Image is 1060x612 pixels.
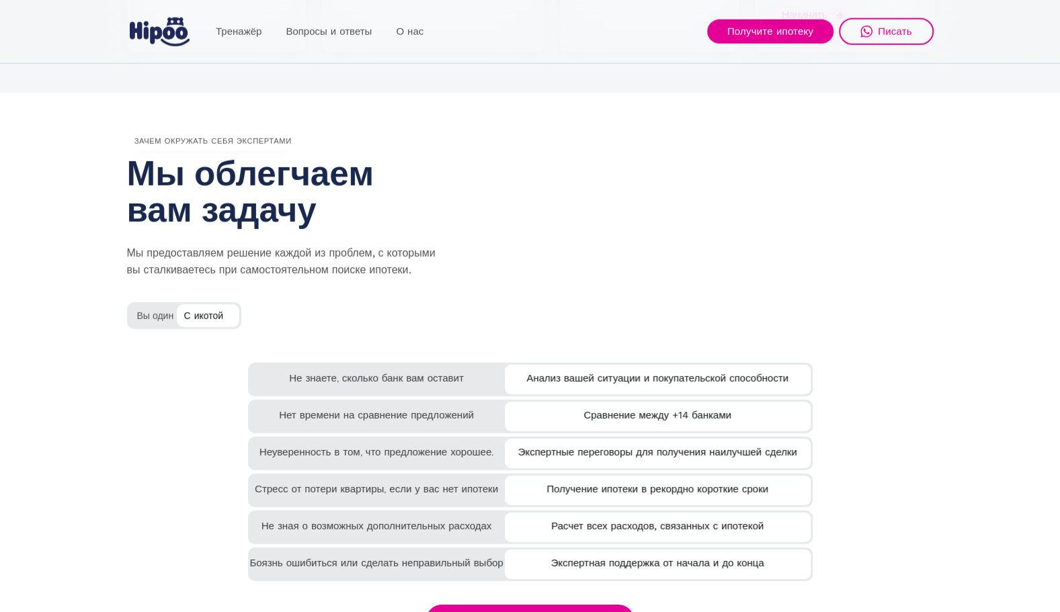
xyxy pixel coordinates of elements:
[505,439,811,461] div: Экспертные переговоры для получения наилучшей сделки
[134,137,292,146] font: ЗАЧЕМ окружать себя экспертами
[127,302,241,324] div: Вы один
[248,548,505,572] div: Боязнь ошибиться или сделать неправильный выбор
[248,511,505,535] div: Не зная о возможных дополнительных расходах
[248,363,505,387] div: Не знаете, сколько банк вам оставит
[127,12,193,52] a: Дом
[505,513,811,535] div: Расчет всех расходов, связанных с ипотекой
[505,550,811,572] div: Экспертная поддержка от начала и до конца
[127,247,436,276] font: Мы предоставляем решение каждой из проблем, с которыми вы сталкиваетесь при самостоятельном поиск...
[248,437,505,461] div: Неуверенность в том, что предложение хорошее.
[707,19,833,44] a: Получите ипотеку
[274,19,384,45] a: Вопросы и ответы
[505,476,811,498] div: Получение ипотеки в рекордно короткие сроки
[127,156,437,228] h2: Мы облегчаем вам задачу
[204,19,274,45] a: Тренажёр
[839,18,934,45] a: Писать
[248,474,505,498] div: Стресс от потери квартиры, если у вас нет ипотеки
[878,26,912,38] div: Писать
[248,400,505,424] div: Нет времени на сравнение предложений
[505,365,811,387] div: Анализ вашей ситуации и покупательской способности
[177,304,239,324] div: С икотой
[505,402,811,424] div: Сравнение между +14 банками
[384,19,436,45] a: О нас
